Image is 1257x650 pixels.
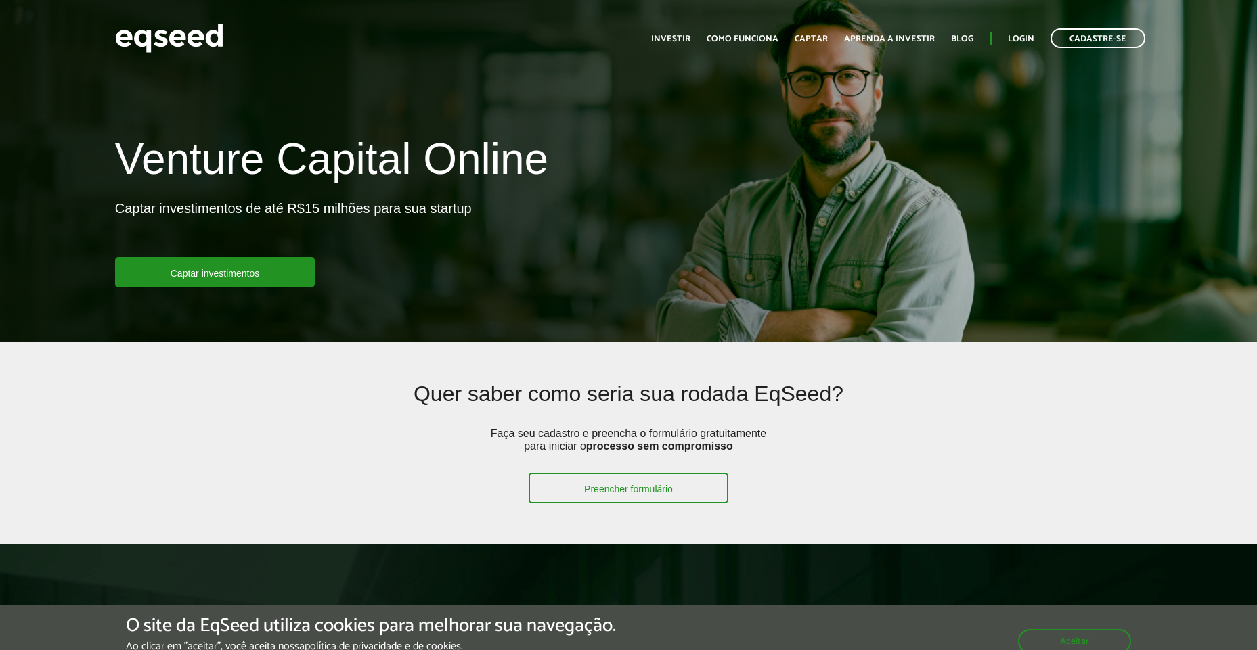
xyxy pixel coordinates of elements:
h2: Quer saber como seria sua rodada EqSeed? [219,382,1037,426]
h5: O site da EqSeed utiliza cookies para melhorar sua navegação. [126,616,616,636]
a: Captar [795,34,828,43]
strong: processo sem compromisso [586,440,733,452]
a: Preencher formulário [529,473,728,503]
a: Blog [951,34,973,43]
h1: Venture Capital Online [115,135,548,189]
a: Login [1008,34,1034,43]
a: Aprenda a investir [844,34,935,43]
p: Captar investimentos de até R$15 milhões para sua startup [115,200,472,257]
img: EqSeed [115,20,223,56]
a: Como funciona [707,34,778,43]
a: Cadastre-se [1051,28,1145,48]
p: Faça seu cadastro e preencha o formulário gratuitamente para iniciar o [486,427,770,473]
a: Captar investimentos [115,257,315,287]
a: Investir [651,34,690,43]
